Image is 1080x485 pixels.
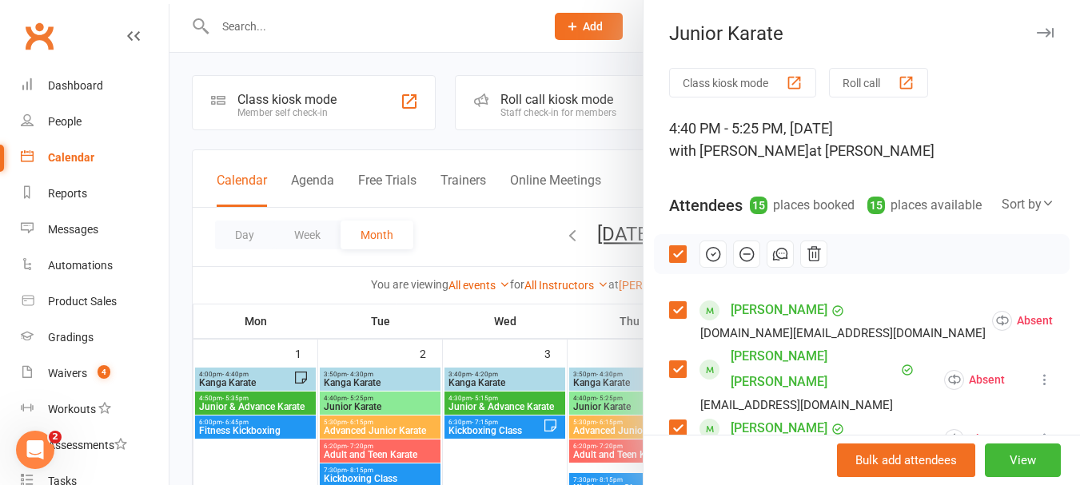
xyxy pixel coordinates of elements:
span: 4 [98,365,110,379]
a: Messages [21,212,169,248]
div: Messages [48,223,98,236]
div: places available [867,194,982,217]
div: Product Sales [48,295,117,308]
div: Absent [944,370,1005,390]
button: Bulk add attendees [837,443,975,477]
a: [PERSON_NAME] [731,415,827,441]
a: Waivers 4 [21,356,169,392]
a: People [21,104,169,140]
div: Attendees [669,194,743,217]
a: Dashboard [21,68,169,104]
div: Assessments [48,439,127,451]
div: Absent [992,311,1053,331]
div: [DOMAIN_NAME][EMAIL_ADDRESS][DOMAIN_NAME] [700,323,986,344]
a: Reports [21,176,169,212]
a: Assessments [21,427,169,463]
a: Gradings [21,320,169,356]
div: Workouts [48,403,96,415]
span: at [PERSON_NAME] [809,142,935,159]
div: Calendar [48,151,94,164]
div: 15 [867,197,885,214]
button: Roll call [829,68,928,97]
a: Product Sales [21,284,169,320]
a: [PERSON_NAME] [731,297,827,323]
a: Calendar [21,140,169,176]
div: Absent [944,429,1005,449]
div: Junior Karate [644,22,1080,45]
div: Dashboard [48,79,103,92]
span: with [PERSON_NAME] [669,142,809,159]
div: 15 [750,197,767,214]
div: People [48,115,82,128]
div: [EMAIL_ADDRESS][DOMAIN_NAME] [700,395,893,415]
div: Gradings [48,331,94,344]
a: Workouts [21,392,169,427]
div: places booked [750,194,855,217]
a: Automations [21,248,169,284]
div: 4:40 PM - 5:25 PM, [DATE] [669,117,1054,162]
div: Waivers [48,367,87,380]
button: View [985,443,1061,477]
div: Automations [48,259,113,272]
iframe: Intercom live chat [16,431,54,469]
div: Reports [48,187,87,200]
button: Class kiosk mode [669,68,816,97]
a: [PERSON_NAME] [PERSON_NAME] [731,344,897,395]
span: 2 [49,431,62,443]
div: Sort by [1002,194,1054,215]
a: Clubworx [19,16,59,56]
